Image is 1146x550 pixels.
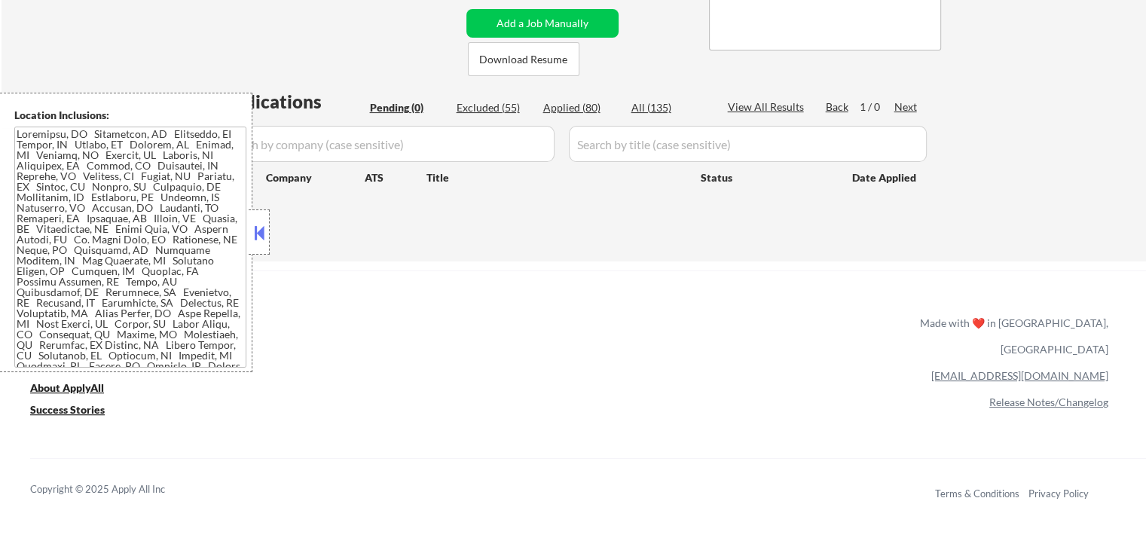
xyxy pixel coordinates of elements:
[701,163,830,191] div: Status
[30,482,203,497] div: Copyright © 2025 Apply All Inc
[215,93,365,111] div: Applications
[266,170,365,185] div: Company
[860,99,894,115] div: 1 / 0
[457,100,532,115] div: Excluded (55)
[14,108,246,123] div: Location Inclusions:
[365,170,426,185] div: ATS
[30,402,125,420] a: Success Stories
[468,42,579,76] button: Download Resume
[1028,487,1089,500] a: Privacy Policy
[931,369,1108,382] a: [EMAIL_ADDRESS][DOMAIN_NAME]
[989,396,1108,408] a: Release Notes/Changelog
[631,100,707,115] div: All (135)
[30,331,605,347] a: Refer & earn free applications 👯‍♀️
[370,100,445,115] div: Pending (0)
[826,99,850,115] div: Back
[543,100,619,115] div: Applied (80)
[852,170,918,185] div: Date Applied
[728,99,808,115] div: View All Results
[935,487,1019,500] a: Terms & Conditions
[569,126,927,162] input: Search by title (case sensitive)
[894,99,918,115] div: Next
[30,381,104,394] u: About ApplyAll
[426,170,686,185] div: Title
[30,403,105,416] u: Success Stories
[466,9,619,38] button: Add a Job Manually
[30,380,125,399] a: About ApplyAll
[914,310,1108,362] div: Made with ❤️ in [GEOGRAPHIC_DATA], [GEOGRAPHIC_DATA]
[215,126,555,162] input: Search by company (case sensitive)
